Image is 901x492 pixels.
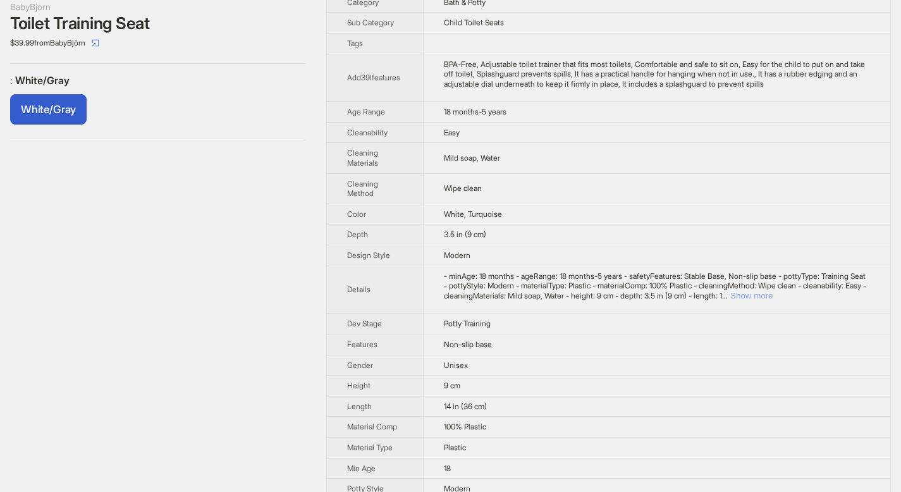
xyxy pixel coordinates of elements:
[347,422,397,431] span: Material Comp
[347,360,373,370] span: Gender
[347,464,376,473] span: Min Age
[444,402,487,411] span: 14 in (36 cm)
[347,285,371,294] span: Details
[444,340,492,349] span: Non-slip base
[347,39,363,48] span: Tags
[347,250,390,260] span: Design Style
[347,443,393,452] span: Material Type
[444,443,466,452] span: Plastic
[347,340,377,349] span: Features
[347,230,368,239] span: Depth
[10,74,15,87] span: :
[444,319,491,328] span: Potty Training
[444,250,470,260] span: Modern
[444,271,870,301] div: - minAge: 18 months - ageRange: 18 months-5 years - safetyFeatures: Stable Base, Non-slip base - ...
[347,381,371,390] span: Height
[21,103,76,116] span: White/Gray
[10,14,306,33] div: Toilet Training Seat
[347,209,366,219] span: Color
[444,183,482,193] span: Wipe clean
[444,230,486,239] span: 3.5 in (9 cm)
[347,402,372,411] span: Length
[444,107,506,116] span: 18 months-5 years
[444,209,502,219] span: White, Turquoise
[10,33,306,53] div: $39.99 from BabyBjörn
[444,128,460,137] span: Easy
[347,179,378,199] span: Cleaning Method
[347,73,400,82] span: Add39lfeatures
[347,18,394,27] span: Sub Category
[444,59,870,89] div: BPA-Free, Adjustable toilet trainer that fits most toilets, Comfortable and safe to sit on, Easy ...
[444,153,500,163] span: Mild soap, Water
[15,74,70,87] span: White/Gray
[347,319,382,328] span: Dev Stage
[730,291,773,300] button: Expand
[347,148,378,168] span: Cleaning Materials
[444,271,866,300] span: - minAge: 18 months - ageRange: 18 months-5 years - safetyFeatures: Stable Base, Non-slip base - ...
[92,39,99,47] span: select
[444,422,486,431] span: 100% Plastic
[10,94,87,125] label: available
[347,128,388,137] span: Cleanability
[444,464,451,473] span: 18
[347,107,385,116] span: Age Range
[444,18,504,27] span: Child Toilet Seats
[722,291,728,300] span: ...
[444,360,468,370] span: Unisex
[444,381,460,390] span: 9 cm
